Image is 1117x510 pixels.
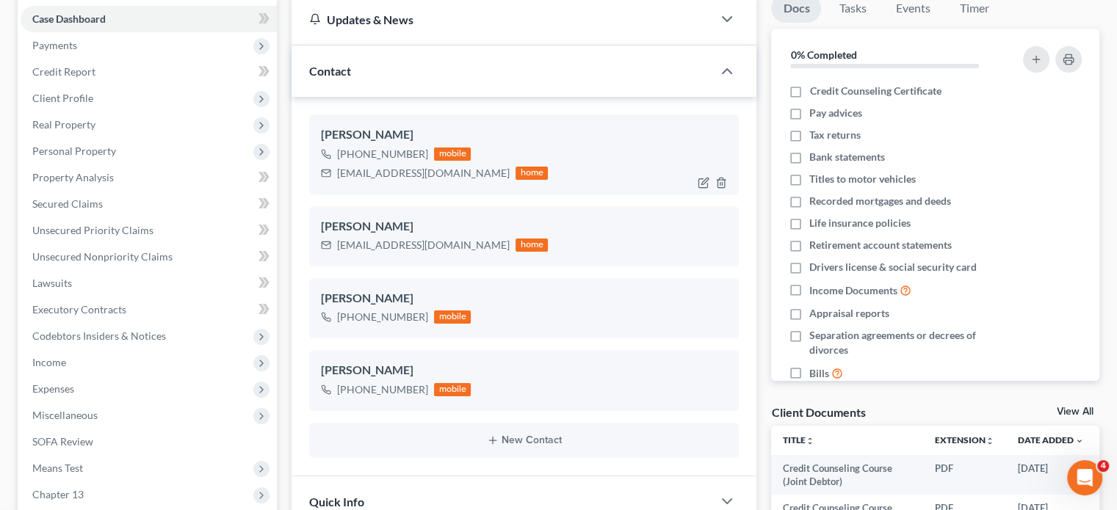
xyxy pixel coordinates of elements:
[1057,407,1093,417] a: View All
[1075,437,1084,445] i: expand_more
[783,434,814,445] a: Titleunfold_more
[809,306,889,321] span: Appraisal reports
[809,106,862,120] span: Pay advices
[32,303,126,316] span: Executory Contracts
[809,84,941,98] span: Credit Counseling Certificate
[309,64,351,78] span: Contact
[32,435,93,448] span: SOFA Review
[337,238,510,252] div: [EMAIL_ADDRESS][DOMAIN_NAME]
[21,244,277,270] a: Unsecured Nonpriority Claims
[32,39,77,51] span: Payments
[32,12,106,25] span: Case Dashboard
[935,434,994,445] a: Extensionunfold_more
[321,218,727,236] div: [PERSON_NAME]
[809,128,861,142] span: Tax returns
[32,65,95,78] span: Credit Report
[32,92,93,104] span: Client Profile
[1067,460,1102,495] iframe: Intercom live chat
[21,191,277,217] a: Secured Claims
[21,296,277,323] a: Executory Contracts
[32,409,98,421] span: Miscellaneous
[809,283,897,298] span: Income Documents
[516,167,548,180] div: home
[309,495,364,509] span: Quick Info
[434,383,471,396] div: mobile
[337,166,510,181] div: [EMAIL_ADDRESS][DOMAIN_NAME]
[309,12,695,27] div: Updates & News
[1018,434,1084,445] a: Date Added expand_more
[32,462,83,474] span: Means Test
[32,197,103,210] span: Secured Claims
[321,126,727,144] div: [PERSON_NAME]
[434,310,471,324] div: mobile
[32,224,153,236] span: Unsecured Priority Claims
[516,238,548,252] div: home
[809,150,885,164] span: Bank statements
[321,434,727,446] button: New Contact
[434,147,471,161] div: mobile
[809,260,977,274] span: Drivers license & social security card
[790,48,856,61] strong: 0% Completed
[21,270,277,296] a: Lawsuits
[21,164,277,191] a: Property Analysis
[321,290,727,307] div: [PERSON_NAME]
[809,238,952,252] span: Retirement account statements
[21,59,277,85] a: Credit Report
[32,171,114,183] span: Property Analysis
[809,366,829,381] span: Bills
[21,217,277,244] a: Unsecured Priority Claims
[986,437,994,445] i: unfold_more
[809,216,911,230] span: Life insurance policies
[321,362,727,379] div: [PERSON_NAME]
[32,382,74,395] span: Expenses
[32,488,84,500] span: Chapter 13
[337,310,428,324] div: [PHONE_NUMBER]
[1006,455,1096,495] td: [DATE]
[21,6,277,32] a: Case Dashboard
[337,382,428,397] div: [PHONE_NUMBER]
[32,329,166,342] span: Codebtors Insiders & Notices
[1097,460,1109,472] span: 4
[337,147,428,161] div: [PHONE_NUMBER]
[32,277,72,289] span: Lawsuits
[809,194,951,208] span: Recorded mortgages and deeds
[32,118,95,131] span: Real Property
[21,429,277,455] a: SOFA Review
[32,250,173,263] span: Unsecured Nonpriority Claims
[771,404,865,420] div: Client Documents
[809,172,916,186] span: Titles to motor vehicles
[923,455,1006,495] td: PDF
[32,145,116,157] span: Personal Property
[32,356,66,368] span: Income
[771,455,923,495] td: Credit Counseling Course (Joint Debtor)
[809,328,1005,357] span: Separation agreements or decrees of divorces
[806,437,814,445] i: unfold_more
